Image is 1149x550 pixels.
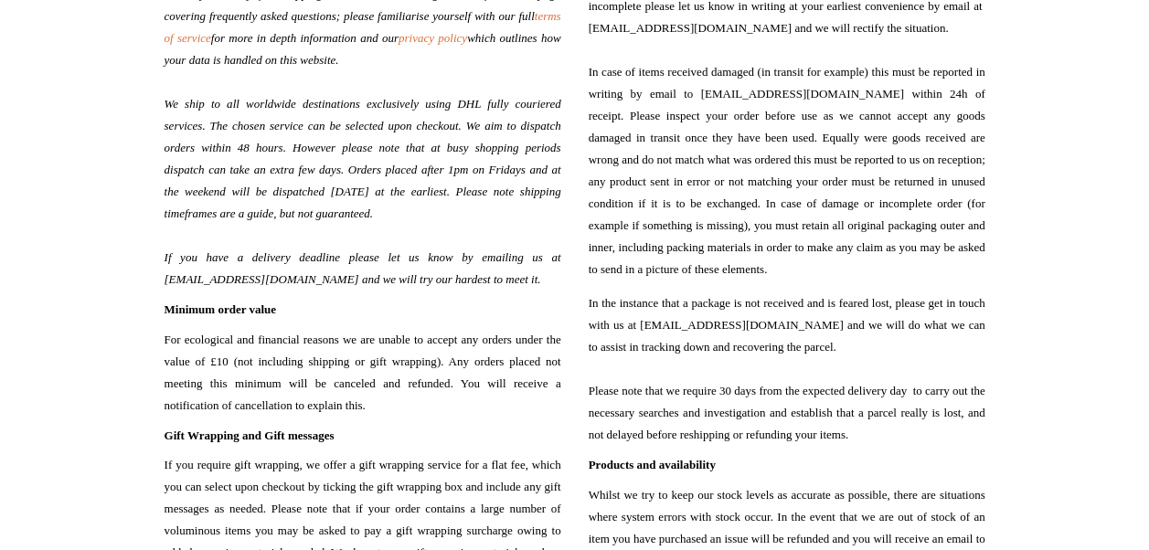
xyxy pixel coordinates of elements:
a: privacy policy [399,31,467,45]
span: which outlines how your data is handled on this website. We ship to all worldwide destinations ex... [165,31,561,286]
span: for more in depth information and our [211,31,399,45]
span: Products and availability [589,458,716,471]
span: For ecological and financial reasons we are unable to accept any orders under the value of £10 (n... [165,329,561,417]
span: Minimum order value [165,302,277,316]
span: In the instance that a package is not received and is feared lost, please get in touch with us at... [589,292,985,446]
span: Gift Wrapping and Gift messages [165,428,335,442]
